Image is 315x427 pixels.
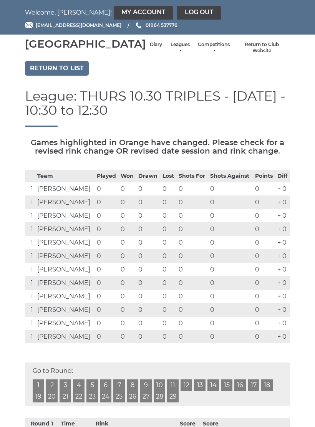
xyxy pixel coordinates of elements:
td: 0 [119,195,136,209]
td: 1 [25,182,35,195]
td: 0 [136,182,161,195]
a: 7 [113,379,125,391]
h5: Games highlighted in Orange have changed. Please check for a revised rink change OR revised date ... [25,138,290,155]
td: 0 [208,276,253,290]
td: 0 [161,222,177,236]
a: 19 [33,391,44,402]
a: 24 [100,391,111,402]
a: 20 [46,391,58,402]
td: 0 [161,249,177,263]
td: 0 [161,182,177,195]
td: + 0 [275,182,290,195]
td: 0 [161,263,177,276]
td: 0 [95,330,119,343]
td: 0 [208,182,253,195]
td: [PERSON_NAME] [35,222,94,236]
td: 0 [119,276,136,290]
a: Log out [177,6,221,20]
td: [PERSON_NAME] [35,330,94,343]
td: 1 [25,316,35,330]
th: Played [95,170,119,182]
td: 0 [136,236,161,249]
td: 0 [136,209,161,222]
td: + 0 [275,276,290,290]
th: Shots For [177,170,208,182]
td: 0 [253,330,275,343]
td: 0 [177,263,208,276]
a: 1 [33,379,44,391]
td: 0 [177,249,208,263]
a: 21 [60,391,71,402]
a: 5 [86,379,98,391]
td: 0 [177,316,208,330]
th: Team [35,170,94,182]
td: 0 [136,276,161,290]
td: 0 [253,182,275,195]
th: Diff [275,170,290,182]
td: 0 [177,195,208,209]
td: [PERSON_NAME] [35,249,94,263]
td: 1 [25,209,35,222]
td: 0 [177,303,208,316]
td: 0 [253,195,275,209]
td: 0 [177,209,208,222]
td: 1 [25,276,35,290]
td: [PERSON_NAME] [35,182,94,195]
span: [EMAIL_ADDRESS][DOMAIN_NAME] [36,22,121,28]
td: 0 [136,263,161,276]
td: 0 [95,249,119,263]
td: 0 [119,236,136,249]
td: 0 [136,303,161,316]
a: 8 [127,379,138,391]
a: 29 [167,391,179,402]
td: 1 [25,290,35,303]
a: 25 [113,391,125,402]
td: 0 [95,209,119,222]
th: Points [253,170,275,182]
td: 0 [119,330,136,343]
td: [PERSON_NAME] [35,263,94,276]
td: 0 [253,276,275,290]
td: 0 [208,316,253,330]
td: 0 [95,263,119,276]
td: 0 [253,209,275,222]
td: 0 [161,303,177,316]
td: 0 [253,316,275,330]
td: 1 [25,303,35,316]
td: 0 [95,303,119,316]
a: 14 [207,379,219,391]
td: + 0 [275,195,290,209]
td: + 0 [275,263,290,276]
a: My Account [114,6,173,20]
div: [GEOGRAPHIC_DATA] [25,38,146,50]
td: 0 [119,303,136,316]
a: Email [EMAIL_ADDRESS][DOMAIN_NAME] [25,22,121,29]
td: 0 [136,195,161,209]
td: 0 [177,236,208,249]
div: Go to Round: [25,362,290,406]
td: 0 [177,222,208,236]
a: Leagues [170,41,190,54]
a: 16 [234,379,246,391]
td: 0 [208,195,253,209]
td: 0 [161,195,177,209]
td: 0 [177,276,208,290]
td: 0 [119,182,136,195]
td: [PERSON_NAME] [35,290,94,303]
td: + 0 [275,249,290,263]
td: + 0 [275,222,290,236]
a: Diary [150,41,162,48]
td: 0 [208,290,253,303]
a: 4 [73,379,85,391]
td: 0 [95,236,119,249]
td: 0 [136,290,161,303]
th: Lost [161,170,177,182]
th: Drawn [136,170,161,182]
td: + 0 [275,330,290,343]
a: Return to Club Website [237,41,286,54]
td: 0 [119,290,136,303]
td: 0 [95,182,119,195]
td: 0 [161,330,177,343]
td: 0 [119,249,136,263]
td: 0 [253,236,275,249]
